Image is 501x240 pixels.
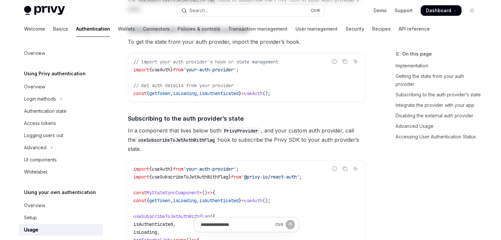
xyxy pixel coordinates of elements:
a: Recipes [372,21,391,37]
img: light logo [24,6,65,15]
span: () [202,190,207,196]
div: Setup [24,214,37,222]
span: 'your-auth-provider' [183,67,236,73]
span: ({ [210,213,215,219]
span: = [241,90,244,96]
a: Dashboard [421,5,461,16]
h5: Using Privy authentication [24,70,86,78]
span: isAuthenticated [199,198,239,204]
span: } [228,174,231,180]
span: ; [236,67,239,73]
div: Overview [24,202,45,209]
span: from [231,174,241,180]
code: useSubscribeToJwtAuthWithFlag [136,136,217,144]
span: { [149,174,152,180]
a: API reference [399,21,430,37]
button: Report incorrect code [330,164,339,173]
span: import [133,67,149,73]
span: useAuth [244,90,263,96]
a: Logging users out [19,130,103,141]
button: Ask AI [351,57,360,66]
span: = [199,190,202,196]
button: Report incorrect code [330,57,339,66]
span: , [170,90,173,96]
span: , [197,198,199,204]
button: Send message [286,220,295,229]
button: Copy the contents from the code block [341,57,349,66]
span: from [173,166,183,172]
span: Dashboard [426,7,451,14]
button: Copy the contents from the code block [341,164,349,173]
a: Wallets [118,21,135,37]
span: const [133,90,147,96]
a: Authentication [76,21,110,37]
span: , [197,90,199,96]
span: import [133,174,149,180]
span: Ctrl K [311,8,320,13]
a: Connectors [143,21,170,37]
button: Toggle dark mode [467,5,477,16]
a: Usage [19,224,103,236]
div: UI components [24,156,57,164]
a: Advanced Usage [396,121,483,132]
span: { [149,166,152,172]
span: useSubscribeToJwtAuthWithFlag [133,213,210,219]
a: Overview [19,200,103,211]
div: Login methods [24,95,56,103]
span: isLoading [173,90,197,96]
div: Access tokens [24,119,56,127]
div: Authentication state [24,107,67,115]
a: Whitelabel [19,166,103,178]
a: Accessing User Authentication Status [396,132,483,142]
span: // Get auth details from your provider [133,83,234,88]
span: , [170,198,173,204]
span: { [149,67,152,73]
a: Overview [19,47,103,59]
span: { [212,190,215,196]
a: Support [395,7,413,14]
a: Security [346,21,364,37]
button: Open search [177,5,324,16]
span: (); [263,198,270,204]
span: isAuthenticated [199,90,239,96]
a: UI components [19,154,103,166]
span: } [170,67,173,73]
span: useAuth [244,198,263,204]
span: isLoading [173,198,197,204]
span: MyStateSyncComponent [147,190,199,196]
a: Disabling the external auth provider [396,110,483,121]
a: Transaction management [228,21,288,37]
span: 'your-auth-provider' [183,166,236,172]
a: Overview [19,81,103,93]
span: useSubscribeToJwtAuthWithFlag [152,174,228,180]
div: Usage [24,226,38,234]
div: Advanced [24,144,46,152]
span: from [173,67,183,73]
h5: Using your own authentication [24,188,96,196]
span: } [170,166,173,172]
span: { [147,198,149,204]
span: Subscribing to the auth provider’s state [128,114,244,123]
span: In a component that lives below both , and your custom auth provider, call the hook to subscribe ... [128,126,365,154]
span: import [133,166,149,172]
span: const [133,198,147,204]
button: Toggle Advanced section [19,142,103,154]
span: { [147,90,149,96]
span: const [133,190,147,196]
a: Authentication state [19,105,103,117]
span: getToken [149,90,170,96]
span: ; [299,174,302,180]
button: Toggle Login methods section [19,93,103,105]
button: Ask AI [351,164,360,173]
div: Whitelabel [24,168,47,176]
div: Overview [24,83,45,91]
span: = [241,198,244,204]
a: Access tokens [19,117,103,129]
code: PrivyProvider [221,127,261,134]
a: Welcome [24,21,45,37]
span: To get the state from your auth provider, import the provider’s hook. [128,37,365,46]
span: useAuth [152,166,170,172]
input: Ask a question... [201,217,272,232]
span: ; [236,166,239,172]
span: => [207,190,212,196]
